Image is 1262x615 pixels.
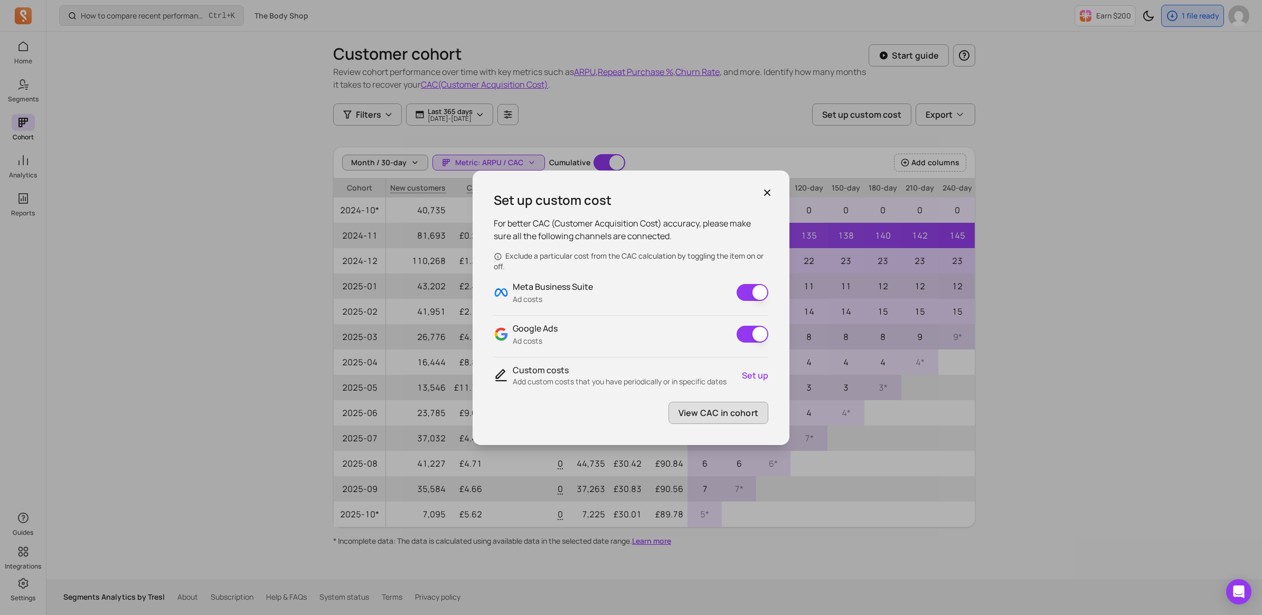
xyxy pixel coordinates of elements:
p: Custom costs [513,364,727,376]
p: Ad costs [513,336,558,346]
p: Add custom costs that you have periodically or in specific dates [513,376,727,387]
a: Set up [742,369,768,382]
p: For better CAC (Customer Acquisition Cost) accuracy, please make sure all the following channels ... [494,217,768,242]
img: Meta Business Suite [494,285,508,300]
div: Open Intercom Messenger [1226,579,1251,604]
p: Exclude a particular cost from the CAC calculation by toggling the item on or off. [494,251,768,272]
p: Meta Business Suite [513,280,593,293]
p: Google Ads [513,322,558,335]
p: Ad costs [513,294,593,305]
h3: Set up custom cost [494,192,611,209]
button: View CAC in cohort [668,402,768,424]
img: Google Ads [494,327,508,342]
